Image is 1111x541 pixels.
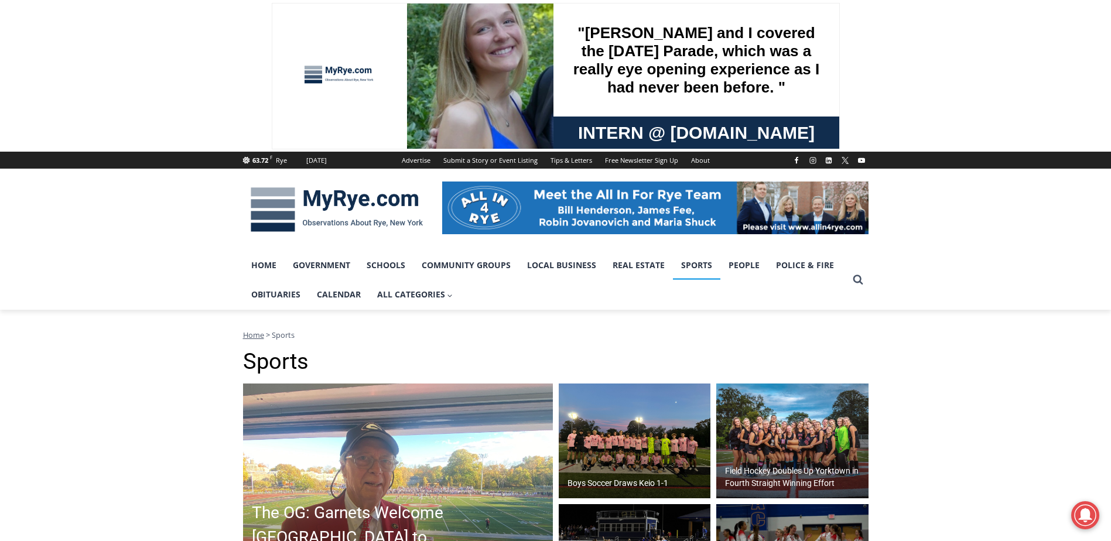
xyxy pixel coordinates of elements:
[599,152,685,169] a: Free Newsletter Sign Up
[544,152,599,169] a: Tips & Letters
[716,384,869,498] a: Field Hockey Doubles Up Yorktown in Fourth Straight Winning Effort
[413,251,519,280] a: Community Groups
[395,152,437,169] a: Advertise
[243,251,847,310] nav: Primary Navigation
[720,251,768,280] a: People
[136,99,142,111] div: 6
[270,154,272,160] span: F
[272,330,295,340] span: Sports
[306,155,327,166] div: [DATE]
[243,179,430,240] img: MyRye.com
[789,153,804,167] a: Facebook
[519,251,604,280] a: Local Business
[369,280,462,309] button: Child menu of All Categories
[122,35,163,96] div: Co-sponsored by Westchester County Parks
[854,153,869,167] a: YouTube
[296,1,553,114] div: "[PERSON_NAME] and I covered the [DATE] Parade, which was a really eye opening experience as I ha...
[309,280,369,309] a: Calendar
[358,251,413,280] a: Schools
[122,99,128,111] div: 1
[685,152,716,169] a: About
[131,99,134,111] div: /
[243,330,264,340] a: Home
[243,251,285,280] a: Home
[847,269,869,290] button: View Search Form
[243,280,309,309] a: Obituaries
[725,465,866,489] h2: Field Hockey Doubles Up Yorktown in Fourth Straight Winning Effort
[252,156,268,165] span: 63.72
[716,384,869,498] img: (PHOTO: The 2025 Rye Field Hockey team. Credit: Maureen Tsuchida.)
[1,1,117,117] img: s_800_29ca6ca9-f6cc-433c-a631-14f6620ca39b.jpeg
[395,152,716,169] nav: Secondary Navigation
[243,329,869,341] nav: Breadcrumbs
[282,114,568,146] a: Intern @ [DOMAIN_NAME]
[442,182,869,234] img: All in for Rye
[806,153,820,167] a: Instagram
[768,251,842,280] a: Police & Fire
[673,251,720,280] a: Sports
[285,251,358,280] a: Government
[243,348,869,375] h1: Sports
[838,153,852,167] a: X
[559,384,711,498] img: (PHOTO: The Rye Boys Soccer team from their match agains Keio Academy on September 30, 2025. Cred...
[306,117,543,143] span: Intern @ [DOMAIN_NAME]
[1,117,169,146] a: [PERSON_NAME] Read Sanctuary Fall Fest: [DATE]
[568,477,668,489] h2: Boys Soccer Draws Keio 1-1
[822,153,836,167] a: Linkedin
[266,330,270,340] span: >
[559,384,711,498] a: Boys Soccer Draws Keio 1-1
[9,118,150,145] h4: [PERSON_NAME] Read Sanctuary Fall Fest: [DATE]
[276,155,287,166] div: Rye
[604,251,673,280] a: Real Estate
[437,152,544,169] a: Submit a Story or Event Listing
